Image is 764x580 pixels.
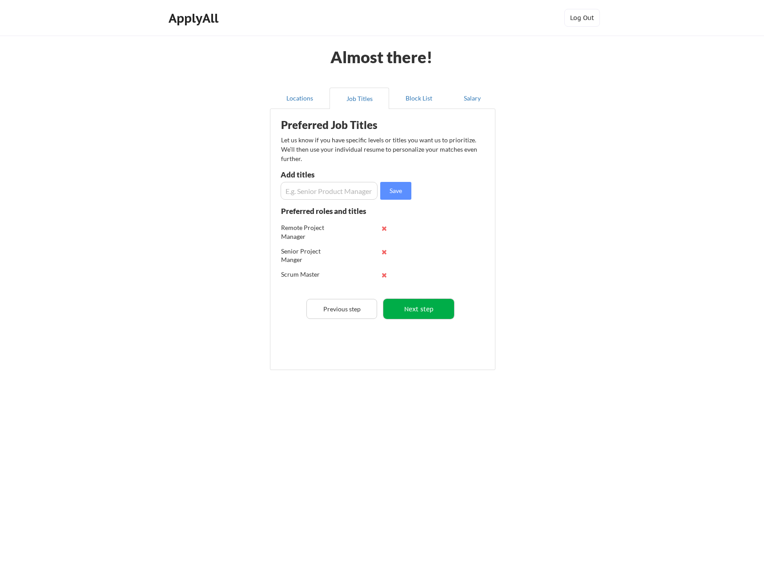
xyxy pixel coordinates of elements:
div: Preferred roles and titles [281,207,377,215]
div: Senior Project Manger [281,247,339,264]
div: Almost there! [320,49,444,65]
button: Job Titles [330,88,389,109]
button: Salary [449,88,495,109]
button: Log Out [564,9,600,27]
div: ApplyAll [169,11,221,26]
div: Preferred Job Titles [281,120,393,130]
div: Scrum Master [281,270,339,279]
button: Save [380,182,411,200]
div: Let us know if you have specific levels or titles you want us to prioritize. We’ll then use your ... [281,135,478,163]
button: Previous step [306,299,377,319]
button: Locations [270,88,330,109]
button: Block List [389,88,449,109]
div: Remote Project Manager [281,223,339,241]
button: Next step [383,299,454,319]
div: Project Manger [281,288,339,297]
input: E.g. Senior Product Manager [281,182,378,200]
div: Add titles [281,171,375,178]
